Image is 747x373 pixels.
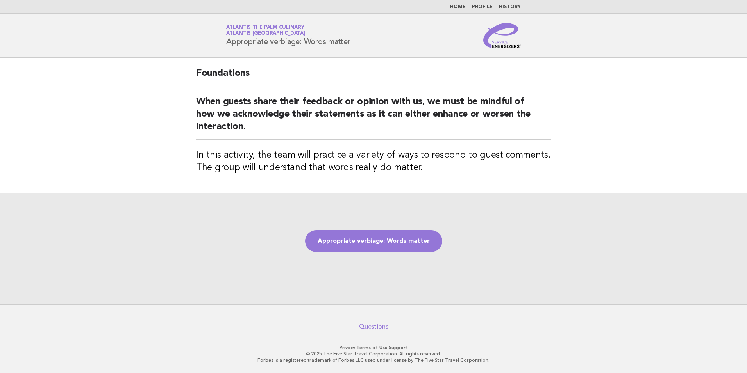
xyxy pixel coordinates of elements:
[134,345,613,351] p: · ·
[196,96,551,140] h2: When guests share their feedback or opinion with us, we must be mindful of how we acknowledge the...
[134,357,613,363] p: Forbes is a registered trademark of Forbes LLC used under license by The Five Star Travel Corpora...
[499,5,521,9] a: History
[226,31,305,36] span: Atlantis [GEOGRAPHIC_DATA]
[196,149,551,174] h3: In this activity, the team will practice a variety of ways to respond to guest comments. The grou...
[305,230,442,252] a: Appropriate verbiage: Words matter
[226,25,305,36] a: Atlantis The Palm CulinaryAtlantis [GEOGRAPHIC_DATA]
[226,25,350,46] h1: Appropriate verbiage: Words matter
[340,345,355,350] a: Privacy
[356,345,388,350] a: Terms of Use
[483,23,521,48] img: Service Energizers
[450,5,466,9] a: Home
[389,345,408,350] a: Support
[196,67,551,86] h2: Foundations
[134,351,613,357] p: © 2025 The Five Star Travel Corporation. All rights reserved.
[359,323,388,330] a: Questions
[472,5,493,9] a: Profile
